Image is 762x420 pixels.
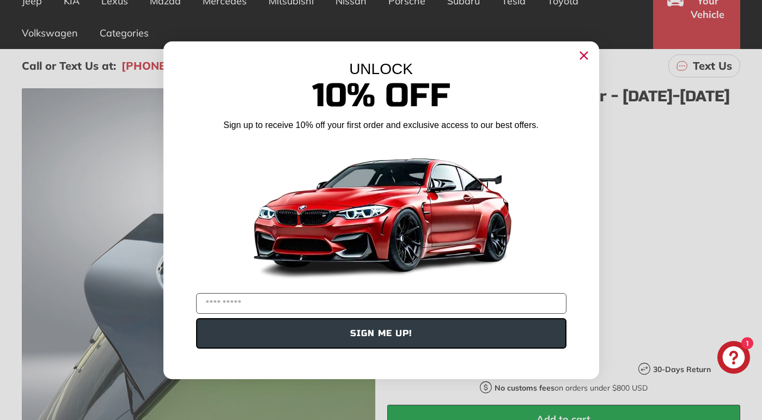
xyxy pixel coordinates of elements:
[223,120,538,130] span: Sign up to receive 10% off your first order and exclusive access to our best offers.
[714,341,753,376] inbox-online-store-chat: Shopify online store chat
[312,76,450,115] span: 10% Off
[575,47,593,64] button: Close dialog
[349,60,413,77] span: UNLOCK
[196,318,566,349] button: SIGN ME UP!
[196,293,566,314] input: YOUR EMAIL
[245,136,517,289] img: Banner showing BMW 4 Series Body kit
